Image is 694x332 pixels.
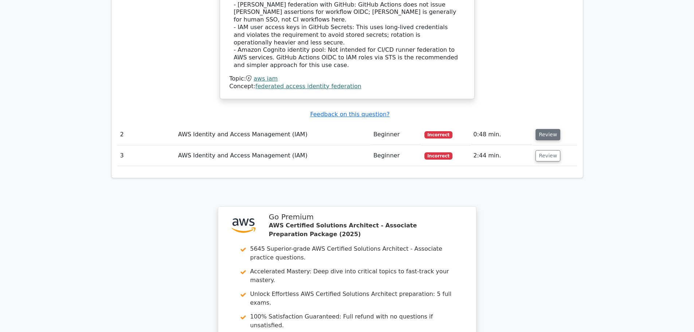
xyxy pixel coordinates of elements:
div: Topic: [230,75,465,83]
span: Incorrect [424,152,452,160]
td: 2:44 min. [470,145,533,166]
a: federated access identity federation [255,83,361,90]
a: aws iam [254,75,278,82]
button: Review [536,150,560,161]
td: Beginner [370,145,422,166]
div: Concept: [230,83,465,90]
td: AWS Identity and Access Management (IAM) [175,124,370,145]
span: Incorrect [424,131,452,138]
td: 2 [117,124,175,145]
td: 3 [117,145,175,166]
td: Beginner [370,124,422,145]
a: Feedback on this question? [310,111,389,118]
td: 0:48 min. [470,124,533,145]
button: Review [536,129,560,140]
td: AWS Identity and Access Management (IAM) [175,145,370,166]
